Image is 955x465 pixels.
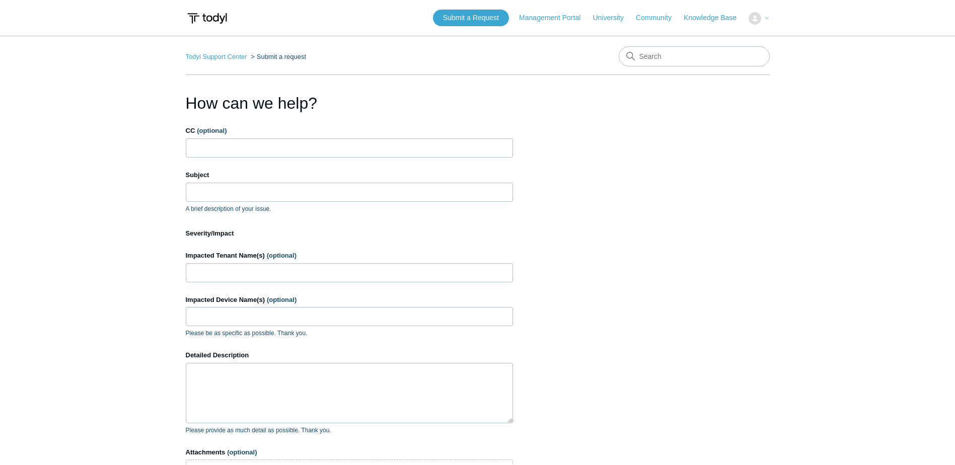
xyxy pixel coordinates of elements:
[186,228,513,239] label: Severity/Impact
[684,13,747,23] a: Knowledge Base
[186,426,513,435] p: Please provide as much detail as possible. Thank you.
[186,350,513,360] label: Detailed Description
[186,9,229,28] img: Todyl Support Center Help Center home page
[186,91,513,115] h1: How can we help?
[267,252,297,259] span: (optional)
[186,53,249,60] li: Todyl Support Center
[267,296,297,303] span: (optional)
[636,13,682,23] a: Community
[197,127,227,134] span: (optional)
[186,251,513,261] label: Impacted Tenant Name(s)
[186,295,513,305] label: Impacted Device Name(s)
[619,46,770,66] input: Search
[249,53,306,60] li: Submit a request
[593,13,633,23] a: University
[433,10,509,26] a: Submit a Request
[186,329,513,338] p: Please be as specific as possible. Thank you.
[186,53,247,60] a: Todyl Support Center
[186,204,513,213] p: A brief description of your issue.
[186,447,513,457] label: Attachments
[227,448,257,456] span: (optional)
[519,13,591,23] a: Management Portal
[186,170,513,180] label: Subject
[186,126,513,136] label: CC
